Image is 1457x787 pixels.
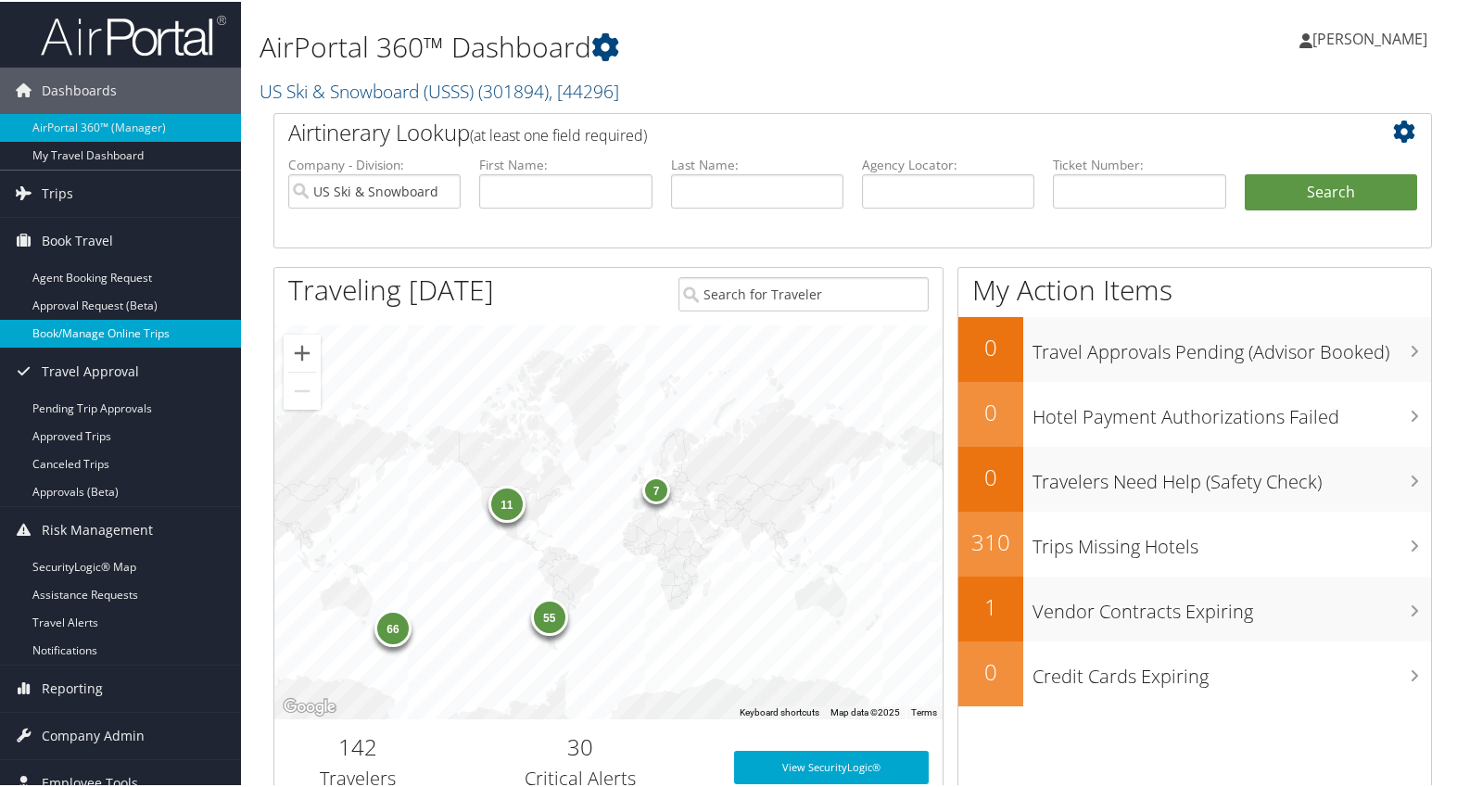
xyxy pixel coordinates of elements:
[284,371,321,408] button: Zoom out
[958,269,1431,308] h1: My Action Items
[1053,154,1225,172] label: Ticket Number:
[288,154,461,172] label: Company - Division:
[549,77,619,102] span: , [ 44296 ]
[958,380,1431,445] a: 0Hotel Payment Authorizations Failed
[1033,458,1431,493] h3: Travelers Need Help (Safety Check)
[478,77,549,102] span: ( 301894 )
[1245,172,1417,209] button: Search
[958,445,1431,510] a: 0Travelers Need Help (Safety Check)
[678,275,929,310] input: Search for Traveler
[1033,653,1431,688] h3: Credit Cards Expiring
[958,654,1023,686] h2: 0
[643,475,671,502] div: 7
[734,749,929,782] a: View SecurityLogic®
[830,705,900,716] span: Map data ©2025
[42,347,139,393] span: Travel Approval
[671,154,843,172] label: Last Name:
[1033,328,1431,363] h3: Travel Approvals Pending (Advisor Booked)
[958,510,1431,575] a: 310Trips Missing Hotels
[279,693,340,717] a: Open this area in Google Maps (opens a new window)
[42,216,113,262] span: Book Travel
[531,597,568,634] div: 55
[488,484,526,521] div: 11
[279,693,340,717] img: Google
[470,123,647,144] span: (at least one field required)
[42,169,73,215] span: Trips
[958,315,1431,380] a: 0Travel Approvals Pending (Advisor Booked)
[284,333,321,370] button: Zoom in
[958,330,1023,362] h2: 0
[288,730,427,761] h2: 142
[42,66,117,112] span: Dashboards
[958,525,1023,556] h2: 310
[1033,523,1431,558] h3: Trips Missing Hotels
[1312,27,1427,47] span: [PERSON_NAME]
[1033,393,1431,428] h3: Hotel Payment Authorizations Failed
[958,590,1023,621] h2: 1
[958,460,1023,491] h2: 0
[260,26,1050,65] h1: AirPortal 360™ Dashboard
[862,154,1034,172] label: Agency Locator:
[42,505,153,552] span: Risk Management
[958,640,1431,704] a: 0Credit Cards Expiring
[1033,588,1431,623] h3: Vendor Contracts Expiring
[288,269,494,308] h1: Traveling [DATE]
[455,730,705,761] h2: 30
[288,115,1321,146] h2: Airtinerary Lookup
[958,575,1431,640] a: 1Vendor Contracts Expiring
[479,154,652,172] label: First Name:
[1299,9,1446,65] a: [PERSON_NAME]
[42,664,103,710] span: Reporting
[958,395,1023,426] h2: 0
[740,704,819,717] button: Keyboard shortcuts
[42,711,145,757] span: Company Admin
[374,608,412,645] div: 66
[911,705,937,716] a: Terms (opens in new tab)
[260,77,619,102] a: US Ski & Snowboard (USSS)
[41,12,226,56] img: airportal-logo.png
